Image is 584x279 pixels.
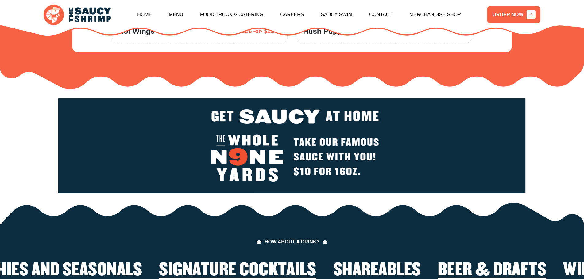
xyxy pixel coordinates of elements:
a: Menu [169,2,183,28]
a: Contact [369,2,393,28]
a: Merchandise Shop [409,2,461,28]
a: ORDER NOW [487,6,540,23]
img: logo [58,98,525,193]
a: Home [137,2,152,28]
a: Food Truck & Catering [200,2,263,28]
a: Saucy Swim [321,2,352,28]
span: HOW ABOUT A DRINK? [257,239,327,244]
a: Careers [280,2,304,28]
img: logo [44,5,111,25]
